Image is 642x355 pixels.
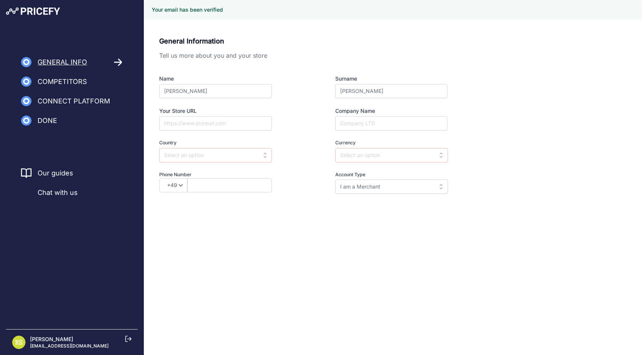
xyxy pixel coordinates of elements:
[6,7,60,15] img: Pricefy Logo
[335,171,448,178] label: Account Type
[335,148,448,162] input: Select an option
[159,171,299,178] label: Phone Number
[38,115,57,126] span: Done
[38,57,87,67] span: General Info
[38,187,78,198] span: Chat with us
[159,148,272,162] input: Select an option
[38,76,87,87] span: Competitors
[38,96,110,106] span: Connect Platform
[30,336,109,343] p: [PERSON_NAME]
[335,107,448,115] label: Company Name
[335,116,448,130] input: Company LTD
[159,75,299,82] label: Name
[159,107,299,115] label: Your Store URL
[335,75,448,82] label: Surname
[38,168,73,178] a: Our guides
[335,180,448,194] input: Select an option
[335,139,448,147] label: Currency
[159,36,448,46] p: General Information
[159,51,448,60] p: Tell us more about you and your store
[159,139,299,147] label: Country
[159,116,272,130] input: https://www.storeurl.com
[30,343,109,349] p: [EMAIL_ADDRESS][DOMAIN_NAME]
[21,187,78,198] a: Chat with us
[152,6,223,13] h3: Your email has been verified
